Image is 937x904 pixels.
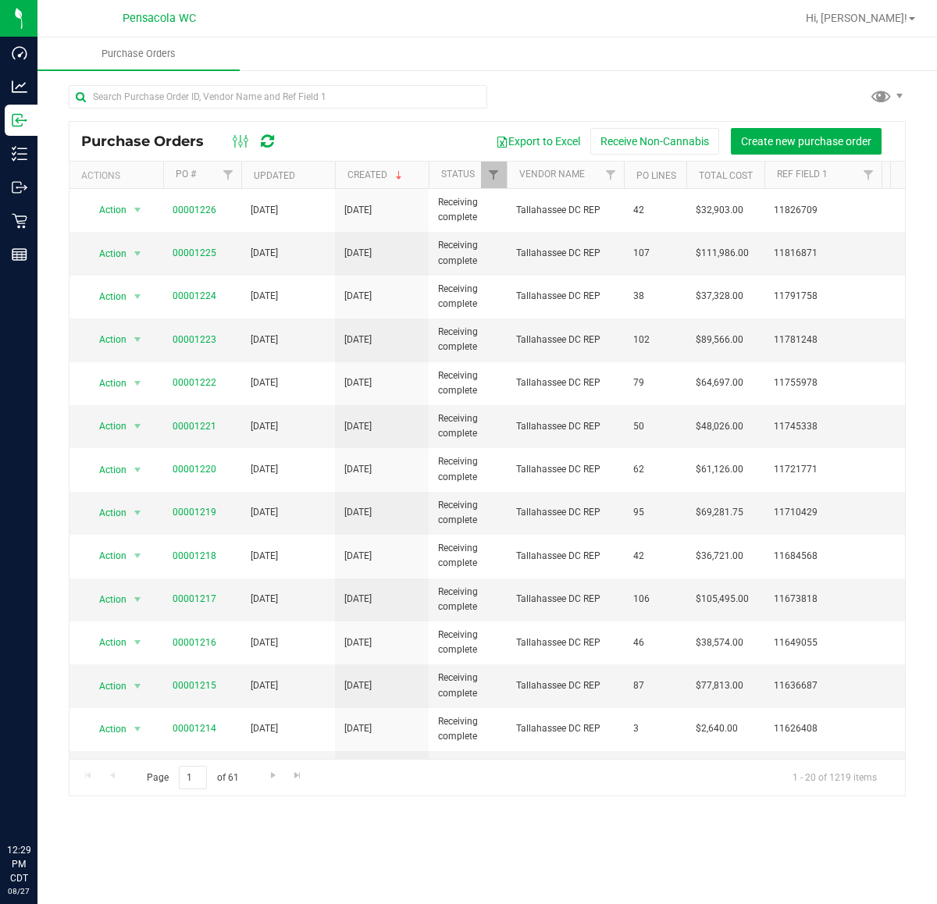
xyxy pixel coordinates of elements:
[173,334,216,345] a: 00001223
[438,282,497,311] span: Receiving complete
[85,502,127,524] span: Action
[774,246,872,261] span: 11816871
[128,675,148,697] span: select
[251,721,278,736] span: [DATE]
[633,721,677,736] span: 3
[85,545,127,567] span: Action
[344,505,372,520] span: [DATE]
[173,637,216,648] a: 00001216
[85,286,127,308] span: Action
[85,199,127,221] span: Action
[173,723,216,734] a: 00001214
[741,135,871,148] span: Create new purchase order
[128,372,148,394] span: select
[344,462,372,477] span: [DATE]
[516,549,615,564] span: Tallahassee DC REP
[774,289,872,304] span: 11791758
[216,162,241,188] a: Filter
[774,635,872,650] span: 11649055
[438,195,497,225] span: Receiving complete
[85,329,127,351] span: Action
[12,213,27,229] inline-svg: Retail
[696,375,743,390] span: $64,697.00
[633,462,677,477] span: 62
[438,757,497,787] span: Receiving complete
[344,333,372,347] span: [DATE]
[251,419,278,434] span: [DATE]
[173,507,216,518] a: 00001219
[251,375,278,390] span: [DATE]
[774,375,872,390] span: 11755978
[438,454,497,484] span: Receiving complete
[777,169,828,180] a: Ref Field 1
[438,411,497,441] span: Receiving complete
[12,79,27,94] inline-svg: Analytics
[128,199,148,221] span: select
[7,885,30,897] p: 08/27
[173,290,216,301] a: 00001224
[438,541,497,571] span: Receiving complete
[438,628,497,657] span: Receiving complete
[696,333,743,347] span: $89,566.00
[633,678,677,693] span: 87
[344,635,372,650] span: [DATE]
[12,146,27,162] inline-svg: Inventory
[598,162,624,188] a: Filter
[12,180,27,195] inline-svg: Outbound
[176,169,196,180] a: PO #
[134,766,251,790] span: Page of 61
[774,678,872,693] span: 11636687
[251,678,278,693] span: [DATE]
[438,368,497,398] span: Receiving complete
[696,419,743,434] span: $48,026.00
[85,675,127,697] span: Action
[774,549,872,564] span: 11684568
[516,333,615,347] span: Tallahassee DC REP
[438,498,497,528] span: Receiving complete
[731,128,882,155] button: Create new purchase order
[12,247,27,262] inline-svg: Reports
[173,247,216,258] a: 00001225
[696,462,743,477] span: $61,126.00
[633,333,677,347] span: 102
[696,549,743,564] span: $36,721.00
[344,592,372,607] span: [DATE]
[344,203,372,218] span: [DATE]
[173,593,216,604] a: 00001217
[251,203,278,218] span: [DATE]
[128,459,148,481] span: select
[696,289,743,304] span: $37,328.00
[128,718,148,740] span: select
[251,289,278,304] span: [DATE]
[85,372,127,394] span: Action
[636,170,676,181] a: PO Lines
[128,632,148,653] span: select
[251,505,278,520] span: [DATE]
[438,714,497,744] span: Receiving complete
[696,678,743,693] span: $77,813.00
[633,505,677,520] span: 95
[128,589,148,610] span: select
[481,162,507,188] a: Filter
[516,462,615,477] span: Tallahassee DC REP
[251,592,278,607] span: [DATE]
[85,459,127,481] span: Action
[696,592,749,607] span: $105,495.00
[516,375,615,390] span: Tallahassee DC REP
[344,289,372,304] span: [DATE]
[80,47,197,61] span: Purchase Orders
[37,37,240,70] a: Purchase Orders
[441,169,475,180] a: Status
[438,671,497,700] span: Receiving complete
[128,329,148,351] span: select
[774,462,872,477] span: 11721771
[251,333,278,347] span: [DATE]
[774,333,872,347] span: 11781248
[633,549,677,564] span: 42
[344,721,372,736] span: [DATE]
[633,203,677,218] span: 42
[516,419,615,434] span: Tallahassee DC REP
[438,325,497,354] span: Receiving complete
[774,419,872,434] span: 11745338
[516,203,615,218] span: Tallahassee DC REP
